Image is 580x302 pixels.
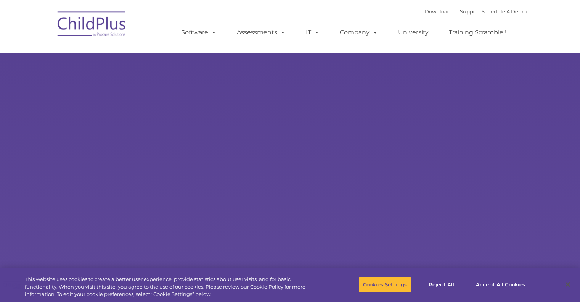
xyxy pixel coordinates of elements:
font: | [425,8,527,15]
button: Accept All Cookies [472,276,529,292]
a: Training Scramble!! [441,25,514,40]
img: ChildPlus by Procare Solutions [54,6,130,44]
button: Close [559,276,576,293]
a: Software [174,25,224,40]
a: Schedule A Demo [482,8,527,15]
a: University [390,25,436,40]
button: Reject All [418,276,465,292]
a: IT [298,25,327,40]
a: Support [460,8,480,15]
div: This website uses cookies to create a better user experience, provide statistics about user visit... [25,276,319,298]
a: Company [332,25,386,40]
a: Download [425,8,451,15]
a: Assessments [229,25,293,40]
button: Cookies Settings [359,276,411,292]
